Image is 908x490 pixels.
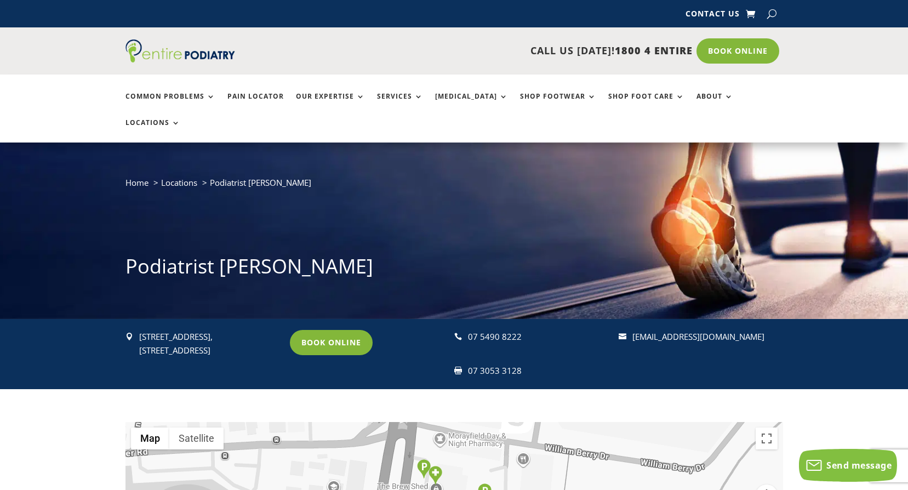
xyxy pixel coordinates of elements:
span:  [619,333,626,340]
nav: breadcrumb [125,175,783,198]
div: Parking [417,459,431,478]
a: Entire Podiatry [125,54,235,65]
div: 07 5490 8222 [468,330,609,344]
p: CALL US [DATE]! [277,44,693,58]
a: Shop Footwear [520,93,596,116]
div: Clinic [429,466,442,485]
a: Contact Us [686,10,740,22]
button: Toggle fullscreen view [756,428,778,449]
span:  [125,333,133,340]
a: Services [377,93,423,116]
span:  [454,333,462,340]
span: Send message [826,459,892,471]
a: Home [125,177,149,188]
span: 1800 4 ENTIRE [615,44,693,57]
p: [STREET_ADDRESS], [STREET_ADDRESS] [139,330,280,358]
button: Send message [799,449,897,482]
a: Common Problems [125,93,215,116]
a: [MEDICAL_DATA] [435,93,508,116]
a: Pain Locator [227,93,284,116]
a: Our Expertise [296,93,365,116]
h1: Podiatrist [PERSON_NAME] [125,253,783,286]
span: Podiatrist [PERSON_NAME] [210,177,311,188]
button: Show street map [131,428,169,449]
button: Show satellite imagery [169,428,224,449]
span:  [454,367,462,374]
div: 07 3053 3128 [468,364,609,378]
a: About [696,93,733,116]
a: Book Online [290,330,373,355]
a: Locations [161,177,197,188]
a: [EMAIL_ADDRESS][DOMAIN_NAME] [632,331,764,342]
a: Locations [125,119,180,143]
img: logo (1) [125,39,235,62]
a: Book Online [696,38,779,64]
a: Shop Foot Care [608,93,684,116]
